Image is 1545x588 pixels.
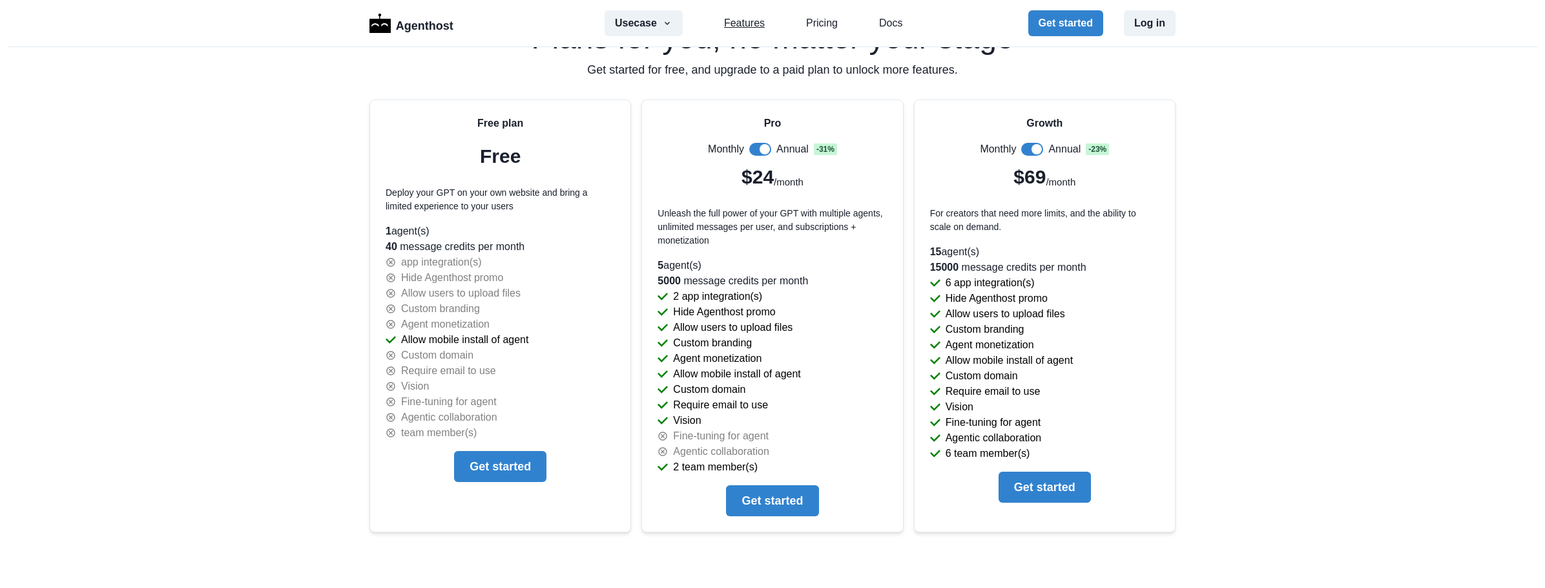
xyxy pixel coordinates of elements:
[1026,116,1063,131] p: Growth
[980,142,1016,157] p: Monthly
[930,244,1159,260] p: agent(s)
[946,322,1024,337] p: Custom branding
[930,260,1159,275] p: message credits per month
[774,175,804,190] p: /month
[396,12,453,35] p: Agenthost
[386,239,615,255] p: message credits per month
[946,275,1035,291] p: 6 app integration(s)
[401,301,480,317] p: Custom branding
[930,207,1159,234] p: For creators that need more limits, and the ability to scale on demand.
[776,142,809,157] p: Annual
[673,413,701,428] p: Vision
[1046,175,1075,190] p: /month
[930,246,942,257] span: 15
[369,14,391,33] img: Logo
[673,289,762,304] p: 2 app integration(s)
[946,430,1042,446] p: Agentic collaboration
[946,368,1018,384] p: Custom domain
[946,384,1041,399] p: Require email to use
[946,446,1030,461] p: 6 team member(s)
[946,306,1065,322] p: Allow users to upload files
[673,320,793,335] p: Allow users to upload files
[369,12,453,35] a: LogoAgenthost
[401,255,482,270] p: app integration(s)
[673,366,800,382] p: Allow mobile install of agent
[401,317,490,332] p: Agent monetization
[454,451,546,482] button: Get started
[673,351,762,366] p: Agent monetization
[726,485,818,516] button: Get started
[658,273,887,289] p: message credits per month
[401,348,473,363] p: Custom domain
[401,394,497,410] p: Fine-tuning for agent
[724,16,765,31] a: Features
[386,186,615,213] p: Deploy your GPT on your own website and bring a limited experience to your users
[401,270,503,286] p: Hide Agenthost promo
[1086,143,1109,155] span: - 23 %
[658,260,663,271] span: 5
[741,162,774,191] p: $24
[386,241,397,252] span: 40
[946,291,1048,306] p: Hide Agenthost promo
[1124,10,1176,36] button: Log in
[673,459,758,475] p: 2 team member(s)
[673,335,752,351] p: Custom branding
[477,116,523,131] p: Free plan
[401,410,497,425] p: Agentic collaboration
[673,428,769,444] p: Fine-tuning for agent
[401,379,429,394] p: Vision
[401,363,496,379] p: Require email to use
[658,207,887,247] p: Unleash the full power of your GPT with multiple agents, unlimited messages per user, and subscri...
[1028,10,1103,36] button: Get started
[814,143,837,155] span: - 31 %
[946,415,1041,430] p: Fine-tuning for agent
[658,258,887,273] p: agent(s)
[999,472,1091,503] button: Get started
[480,142,521,171] p: Free
[673,444,769,459] p: Agentic collaboration
[946,337,1034,353] p: Agent monetization
[1013,162,1046,191] p: $69
[946,353,1073,368] p: Allow mobile install of agent
[879,16,902,31] a: Docs
[946,399,973,415] p: Vision
[605,10,683,36] button: Usecase
[401,425,477,441] p: team member(s)
[369,23,1176,54] h2: Plans for you, no matter your stage
[708,142,744,157] p: Monthly
[658,275,681,286] span: 5000
[369,61,1176,79] p: Get started for free, and upgrade to a paid plan to unlock more features.
[673,382,745,397] p: Custom domain
[386,226,391,236] span: 1
[673,304,775,320] p: Hide Agenthost promo
[930,262,959,273] span: 15000
[386,224,615,239] p: agent(s)
[806,16,838,31] a: Pricing
[401,286,521,301] p: Allow users to upload files
[764,116,782,131] p: Pro
[401,332,528,348] p: Allow mobile install of agent
[673,397,768,413] p: Require email to use
[1048,142,1081,157] p: Annual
